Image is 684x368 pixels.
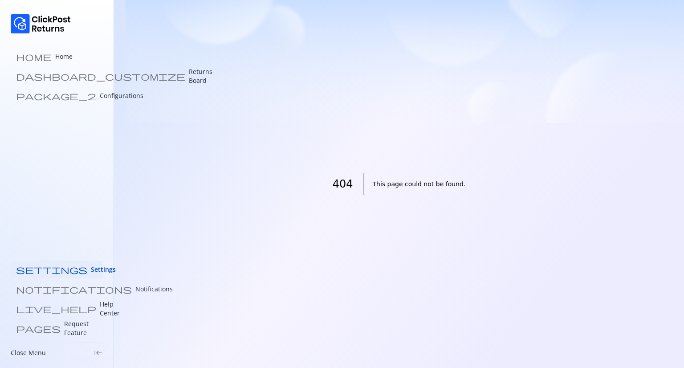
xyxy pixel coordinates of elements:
p: Help Center [100,300,120,318]
span: keyboard_tab_rtl [94,348,103,357]
a: pages Request Feature [11,319,103,337]
span: settings [16,265,87,274]
p: Returns Board [189,67,212,85]
span: package_2 [16,91,96,100]
span: pages [16,324,61,333]
h1: 404 [333,173,364,195]
span: Settings [91,265,116,274]
a: home Home [11,48,103,65]
span: live_help [16,304,96,313]
a: notifications Notifications [11,280,103,298]
a: live_help Help Center [11,300,103,318]
p: Home [55,52,73,61]
span: dashboard_customize [16,72,185,81]
p: Request Feature [64,319,98,337]
p: Notifications [135,285,173,294]
span: home [16,52,52,61]
img: Logo [11,14,71,33]
div: Close Menukeyboard_tab_rtl [11,348,103,357]
p: Configurations [100,91,143,100]
a: settings Settings [11,261,103,278]
a: dashboard_customize Returns Board [11,67,103,85]
h2: This page could not be found. [373,173,466,195]
span: notifications [16,285,132,294]
p: Close Menu [11,348,46,357]
a: package_2 Configurations [11,87,103,105]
